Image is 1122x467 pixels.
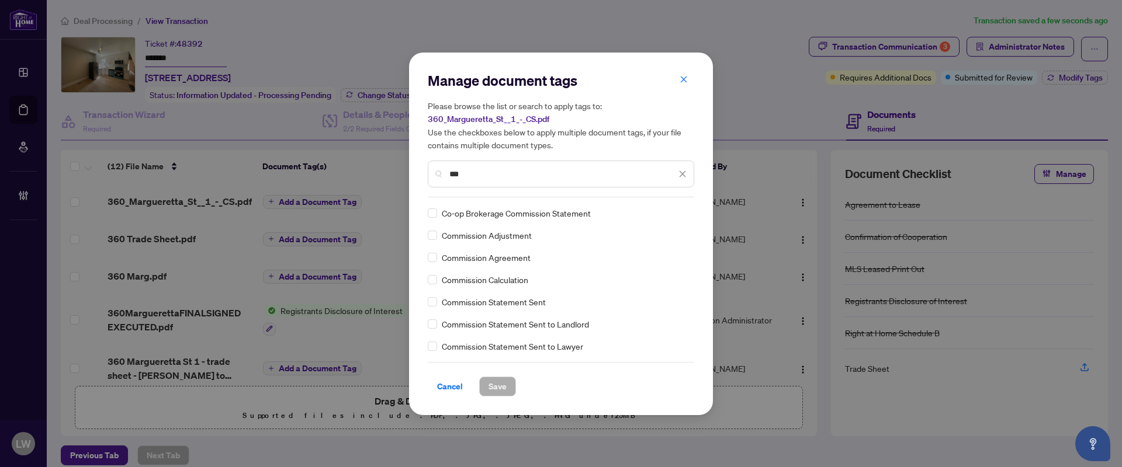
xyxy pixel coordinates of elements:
[428,71,694,90] h2: Manage document tags
[479,377,516,396] button: Save
[442,273,528,286] span: Commission Calculation
[442,340,583,353] span: Commission Statement Sent to Lawyer
[428,114,549,124] span: 360_Margueretta_St__1_-_CS.pdf
[428,99,694,151] h5: Please browse the list or search to apply tags to: Use the checkboxes below to apply multiple doc...
[1075,426,1110,461] button: Open asap
[680,75,688,83] span: close
[442,318,589,330] span: Commission Statement Sent to Landlord
[442,207,591,219] span: Co-op Brokerage Commission Statement
[442,251,531,264] span: Commission Agreement
[437,377,463,396] span: Cancel
[428,377,472,396] button: Cancel
[442,295,546,308] span: Commission Statement Sent
[442,229,532,242] span: Commission Adjustment
[678,170,687,178] span: close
